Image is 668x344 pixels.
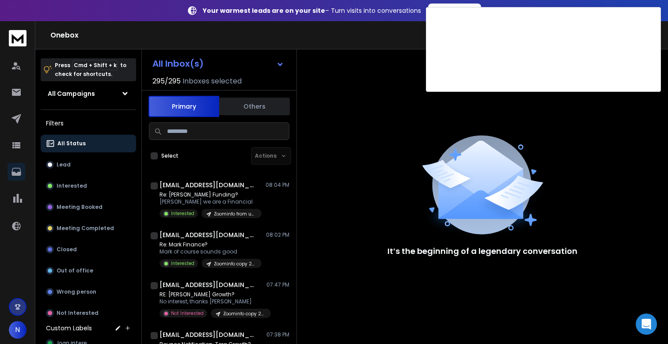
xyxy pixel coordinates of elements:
[57,246,77,253] p: Closed
[161,152,178,159] label: Select
[171,310,204,317] p: Not Interested
[57,310,99,317] p: Not Interested
[9,321,27,339] button: N
[152,76,181,87] span: 295 / 295
[203,6,421,15] p: – Turn visits into conversations
[159,181,257,189] h1: [EMAIL_ADDRESS][DOMAIN_NAME] +1
[57,288,96,295] p: Wrong person
[159,280,257,289] h1: [EMAIL_ADDRESS][DOMAIN_NAME]
[48,89,95,98] h1: All Campaigns
[57,225,114,232] p: Meeting Completed
[41,85,136,102] button: All Campaigns
[145,55,291,72] button: All Inbox(s)
[57,140,86,147] p: All Status
[223,310,266,317] p: Zoominfo copy 230k
[41,198,136,216] button: Meeting Booked
[159,231,257,239] h1: [EMAIL_ADDRESS][DOMAIN_NAME] +1
[431,6,478,15] p: Reach Out Now
[387,245,577,257] p: It’s the beginning of a legendary conversation
[171,260,194,267] p: Interested
[50,30,440,41] h1: Onebox
[57,204,102,211] p: Meeting Booked
[41,156,136,174] button: Lead
[159,241,262,248] p: Re: Mark Finance?
[152,59,204,68] h1: All Inbox(s)
[57,182,87,189] p: Interested
[159,330,257,339] h1: [EMAIL_ADDRESS][DOMAIN_NAME]
[266,281,289,288] p: 07:47 PM
[55,61,126,79] p: Press to check for shortcuts.
[46,324,92,333] h3: Custom Labels
[182,76,242,87] h3: Inboxes selected
[266,181,289,189] p: 08:04 PM
[219,97,290,116] button: Others
[159,198,262,205] p: [PERSON_NAME] we are a Financial
[159,291,266,298] p: RE: [PERSON_NAME] Growth?
[41,262,136,280] button: Out of office
[41,241,136,258] button: Closed
[159,191,262,198] p: Re: [PERSON_NAME] Funding?
[41,177,136,195] button: Interested
[41,117,136,129] h3: Filters
[57,161,71,168] p: Lead
[266,231,289,238] p: 08:02 PM
[214,211,256,217] p: Zoominfo from upwork guy maybe its a scam who knows
[203,6,325,15] strong: Your warmest leads are on your site
[41,304,136,322] button: Not Interested
[148,96,219,117] button: Primary
[171,210,194,217] p: Interested
[159,298,266,305] p: No interest, thanks [PERSON_NAME]
[214,261,256,267] p: Zoominfo copy 230k
[72,60,118,70] span: Cmd + Shift + k
[9,30,27,46] img: logo
[41,135,136,152] button: All Status
[159,248,262,255] p: Mark of course sounds good
[41,219,136,237] button: Meeting Completed
[428,4,481,18] a: Reach Out Now
[57,267,93,274] p: Out of office
[636,314,657,335] div: Open Intercom Messenger
[41,283,136,301] button: Wrong person
[266,331,289,338] p: 07:38 PM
